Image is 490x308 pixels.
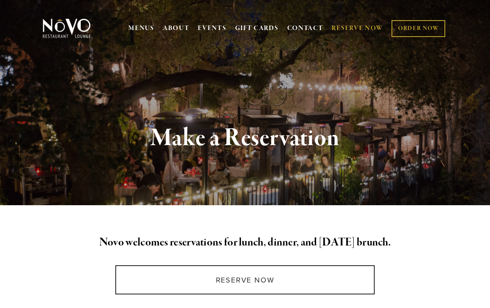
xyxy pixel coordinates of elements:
a: ORDER NOW [392,20,445,37]
a: ABOUT [163,24,190,32]
a: Reserve Now [115,265,375,294]
a: CONTACT [287,21,323,36]
strong: Make a Reservation [151,123,340,154]
a: EVENTS [198,24,226,32]
h2: Novo welcomes reservations for lunch, dinner, and [DATE] brunch. [53,234,437,251]
a: RESERVE NOW [332,21,383,36]
a: MENUS [128,24,154,32]
a: GIFT CARDS [235,21,279,36]
img: Novo Restaurant &amp; Lounge [41,18,92,39]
